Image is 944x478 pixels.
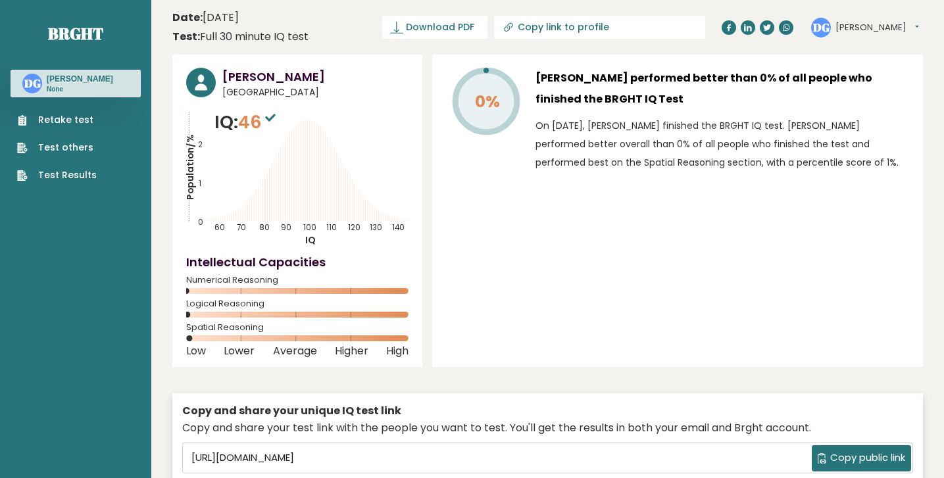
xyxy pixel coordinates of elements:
[835,21,919,34] button: [PERSON_NAME]
[393,223,405,233] tspan: 140
[17,113,97,127] a: Retake test
[273,348,317,354] span: Average
[47,85,113,94] p: None
[348,223,360,233] tspan: 120
[224,348,255,354] span: Lower
[198,139,203,150] tspan: 2
[813,19,830,34] text: DG
[198,217,203,227] tspan: 0
[186,325,409,330] span: Spatial Reasoning
[238,110,279,134] span: 46
[172,29,309,45] div: Full 30 minute IQ test
[406,20,474,34] span: Download PDF
[386,348,409,354] span: High
[182,403,913,419] div: Copy and share your unique IQ test link
[186,253,409,271] h4: Intellectual Capacities
[24,76,41,91] text: DG
[475,90,500,113] tspan: 0%
[237,223,246,233] tspan: 70
[335,348,368,354] span: Higher
[303,223,316,233] tspan: 100
[47,74,113,84] h3: [PERSON_NAME]
[172,29,200,44] b: Test:
[382,16,487,39] a: Download PDF
[172,10,203,25] b: Date:
[17,141,97,155] a: Test others
[222,85,409,99] span: [GEOGRAPHIC_DATA]
[186,277,409,283] span: Numerical Reasoning
[830,450,905,466] span: Copy public link
[370,223,382,233] tspan: 130
[172,10,239,26] time: [DATE]
[48,23,103,44] a: Brght
[182,420,913,436] div: Copy and share your test link with the people you want to test. You'll get the results in both yo...
[199,178,201,189] tspan: 1
[535,116,909,172] p: On [DATE], [PERSON_NAME] finished the BRGHT IQ test. [PERSON_NAME] performed better overall than ...
[222,68,409,85] h3: [PERSON_NAME]
[326,223,337,233] tspan: 110
[812,445,911,471] button: Copy public link
[186,348,206,354] span: Low
[17,168,97,182] a: Test Results
[214,223,225,233] tspan: 60
[184,134,197,200] tspan: Population/%
[305,233,316,247] tspan: IQ
[535,68,909,110] h3: [PERSON_NAME] performed better than 0% of all people who finished the BRGHT IQ Test
[259,223,270,233] tspan: 80
[281,223,291,233] tspan: 90
[186,301,409,306] span: Logical Reasoning
[214,109,279,135] p: IQ:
